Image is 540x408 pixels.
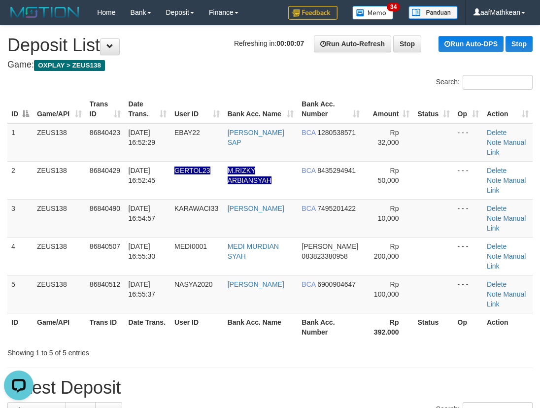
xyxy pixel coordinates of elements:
[125,313,170,341] th: Date Trans.
[454,275,483,313] td: - - -
[86,95,125,123] th: Trans ID: activate to sort column ascending
[33,161,86,199] td: ZEUS138
[378,204,399,222] span: Rp 10,000
[352,6,394,20] img: Button%20Memo.svg
[129,280,156,298] span: [DATE] 16:55:37
[454,199,483,237] td: - - -
[7,5,82,20] img: MOTION_logo.png
[487,214,526,232] a: Manual Link
[234,39,304,47] span: Refreshing in:
[487,176,502,184] a: Note
[7,199,33,237] td: 3
[86,313,125,341] th: Trans ID
[7,60,533,70] h4: Game:
[454,95,483,123] th: Op: activate to sort column ascending
[378,129,399,146] span: Rp 32,000
[33,95,86,123] th: Game/API: activate to sort column ascending
[298,95,363,123] th: Bank Acc. Number: activate to sort column ascending
[7,275,33,313] td: 5
[483,313,533,341] th: Action
[7,161,33,199] td: 2
[174,129,200,136] span: EBAY22
[436,75,533,90] label: Search:
[439,36,504,52] a: Run Auto-DPS
[170,95,224,123] th: User ID: activate to sort column ascending
[228,167,271,184] a: M.RIZKY ARBIANSYAH
[487,252,526,270] a: Manual Link
[317,167,356,174] span: Copy 8435294941 to clipboard
[228,242,279,260] a: MEDI MURDIAN SYAH
[393,35,421,52] a: Stop
[4,4,34,34] button: Open LiveChat chat widget
[125,95,170,123] th: Date Trans.: activate to sort column ascending
[170,313,224,341] th: User ID
[33,123,86,162] td: ZEUS138
[7,123,33,162] td: 1
[7,237,33,275] td: 4
[34,60,105,71] span: OXPLAY > ZEUS138
[364,95,414,123] th: Amount: activate to sort column ascending
[463,75,533,90] input: Search:
[33,275,86,313] td: ZEUS138
[7,35,533,55] h1: Deposit List
[129,204,156,222] span: [DATE] 16:54:57
[90,129,120,136] span: 86840423
[129,129,156,146] span: [DATE] 16:52:29
[33,237,86,275] td: ZEUS138
[302,252,347,260] span: Copy 083823380958 to clipboard
[378,167,399,184] span: Rp 50,000
[174,280,213,288] span: NASYA2020
[90,204,120,212] span: 86840490
[374,280,399,298] span: Rp 100,000
[7,313,33,341] th: ID
[487,214,502,222] a: Note
[224,95,298,123] th: Bank Acc. Name: activate to sort column ascending
[364,313,414,341] th: Rp 392.000
[487,167,506,174] a: Delete
[129,167,156,184] span: [DATE] 16:52:45
[90,280,120,288] span: 86840512
[302,280,315,288] span: BCA
[276,39,304,47] strong: 00:00:07
[487,138,526,156] a: Manual Link
[487,252,502,260] a: Note
[228,129,284,146] a: [PERSON_NAME] SAP
[7,378,533,398] h1: Latest Deposit
[302,204,315,212] span: BCA
[174,242,207,250] span: MEDI0001
[7,344,218,358] div: Showing 1 to 5 of 5 entries
[298,313,363,341] th: Bank Acc. Number
[317,280,356,288] span: Copy 6900904647 to clipboard
[129,242,156,260] span: [DATE] 16:55:30
[374,242,399,260] span: Rp 200,000
[387,2,400,11] span: 34
[288,6,337,20] img: Feedback.jpg
[302,167,315,174] span: BCA
[487,176,526,194] a: Manual Link
[413,95,453,123] th: Status: activate to sort column ascending
[33,199,86,237] td: ZEUS138
[174,204,218,212] span: KARAWACI33
[487,204,506,212] a: Delete
[174,167,210,174] span: Nama rekening ada tanda titik/strip, harap diedit
[506,36,533,52] a: Stop
[90,242,120,250] span: 86840507
[228,204,284,212] a: [PERSON_NAME]
[314,35,391,52] a: Run Auto-Refresh
[7,95,33,123] th: ID: activate to sort column descending
[90,167,120,174] span: 86840429
[483,95,533,123] th: Action: activate to sort column ascending
[454,313,483,341] th: Op
[302,129,315,136] span: BCA
[317,129,356,136] span: Copy 1280538571 to clipboard
[454,161,483,199] td: - - -
[454,123,483,162] td: - - -
[408,6,458,19] img: panduan.png
[487,138,502,146] a: Note
[487,290,526,308] a: Manual Link
[487,280,506,288] a: Delete
[413,313,453,341] th: Status
[317,204,356,212] span: Copy 7495201422 to clipboard
[33,313,86,341] th: Game/API
[228,280,284,288] a: [PERSON_NAME]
